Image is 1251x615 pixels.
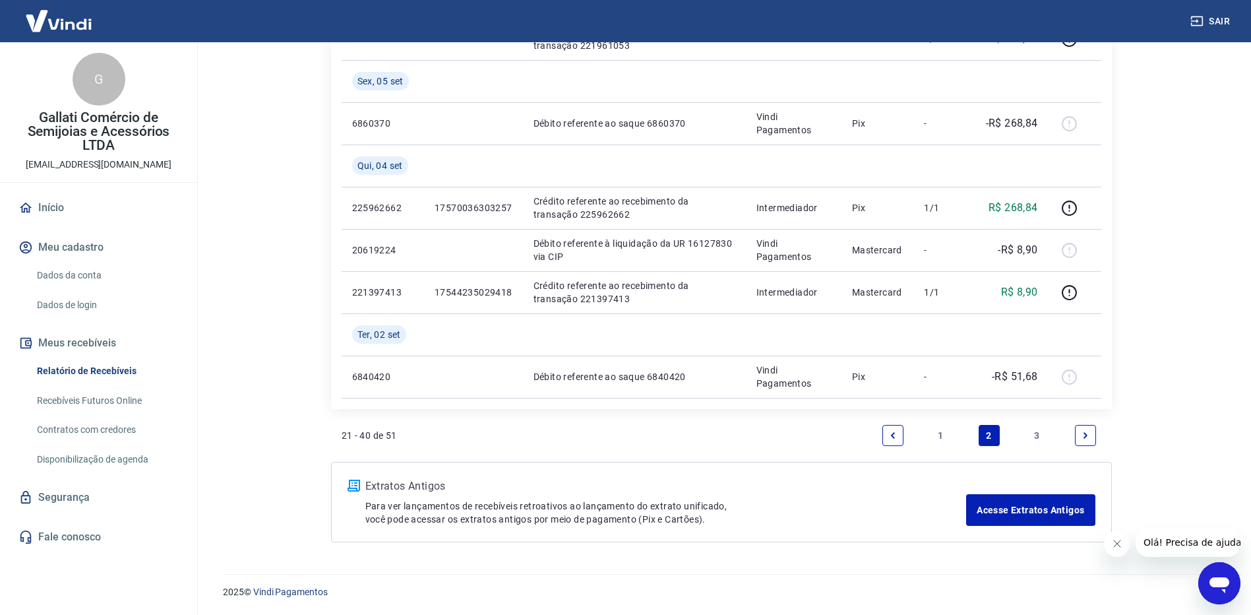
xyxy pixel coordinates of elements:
p: - [924,370,963,383]
p: R$ 8,90 [1001,284,1038,300]
p: 17544235029418 [435,286,512,299]
p: -R$ 51,68 [992,369,1038,385]
p: Vindi Pagamentos [756,364,831,390]
a: Dados de login [32,292,181,319]
p: Intermediador [756,201,831,214]
p: Vindi Pagamentos [756,237,831,263]
a: Page 1 [931,425,952,446]
span: Olá! Precisa de ajuda? [8,9,111,20]
a: Previous page [882,425,903,446]
p: 20619224 [352,243,413,257]
p: Mastercard [852,286,903,299]
iframe: Fechar mensagem [1104,531,1130,557]
p: Débito referente ao saque 6840420 [534,370,735,383]
p: Crédito referente ao recebimento da transação 221397413 [534,279,735,306]
p: [EMAIL_ADDRESS][DOMAIN_NAME] [26,158,171,172]
iframe: Mensagem da empresa [1136,528,1240,557]
p: 225962662 [352,201,413,214]
a: Page 2 is your current page [979,425,1000,446]
p: 221397413 [352,286,413,299]
p: Extratos Antigos [365,478,967,494]
a: Acesse Extratos Antigos [966,494,1095,526]
span: Qui, 04 set [357,159,403,172]
p: -R$ 268,84 [986,115,1038,131]
button: Sair [1188,9,1235,34]
p: 17570036303257 [435,201,512,214]
p: - [924,117,963,130]
p: 1/1 [924,201,963,214]
p: R$ 268,84 [989,200,1038,216]
p: Intermediador [756,286,831,299]
p: Pix [852,201,903,214]
p: Pix [852,117,903,130]
p: Vindi Pagamentos [756,110,831,137]
a: Vindi Pagamentos [253,587,328,597]
ul: Pagination [877,420,1101,451]
p: 1/1 [924,286,963,299]
p: 2025 © [223,585,1219,599]
p: Para ver lançamentos de recebíveis retroativos ao lançamento do extrato unificado, você pode aces... [365,500,967,526]
span: Ter, 02 set [357,328,401,341]
p: -R$ 8,90 [998,242,1037,258]
p: Crédito referente ao recebimento da transação 225962662 [534,195,735,221]
p: 6840420 [352,370,413,383]
div: G [73,53,125,106]
a: Segurança [16,483,181,512]
img: Vindi [16,1,102,41]
a: Next page [1075,425,1096,446]
a: Dados da conta [32,262,181,289]
a: Início [16,193,181,222]
span: Sex, 05 set [357,75,404,88]
p: Débito referente à liquidação da UR 16127830 via CIP [534,237,735,263]
button: Meu cadastro [16,233,181,262]
p: Gallati Comércio de Semijoias e Acessórios LTDA [11,111,187,152]
a: Page 3 [1027,425,1048,446]
button: Meus recebíveis [16,329,181,358]
a: Recebíveis Futuros Online [32,387,181,414]
a: Disponibilização de agenda [32,446,181,473]
p: 6860370 [352,117,413,130]
iframe: Botão para abrir a janela de mensagens [1198,562,1240,604]
p: Pix [852,370,903,383]
a: Relatório de Recebíveis [32,358,181,385]
p: Mastercard [852,243,903,257]
a: Fale conosco [16,523,181,552]
p: Débito referente ao saque 6860370 [534,117,735,130]
img: ícone [348,480,360,492]
p: 21 - 40 de 51 [342,429,397,442]
a: Contratos com credores [32,416,181,443]
p: - [924,243,963,257]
